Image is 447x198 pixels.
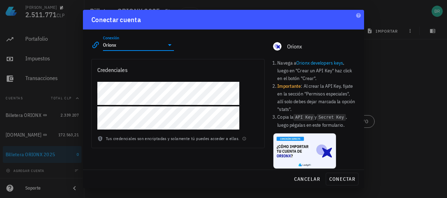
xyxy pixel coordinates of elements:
span: cancelar [294,176,320,182]
a: Orionx developers keys [296,60,343,66]
li: Copia la y , luego pégalas en este formulario. [277,113,356,129]
div: Orionx [287,43,356,50]
span: conectar [329,176,355,182]
input: Seleccionar una conexión [103,39,164,51]
code: API Key [293,114,315,121]
b: Importante [277,83,301,89]
button: conectar [326,173,358,185]
li: : Al crear la API Key, fijate en la sección "Permisos especiales", allí solo debes dejar marcada ... [277,82,356,113]
div: Tus credenciales son encriptadas y solamente tú puedes acceder a ellas. [92,135,264,148]
button: cancelar [291,173,323,185]
li: Navega a , luego en "Crear un API Key" haz click en el botón "Crear". [277,59,356,82]
div: Credenciales [97,65,128,75]
label: Conexión [103,35,119,40]
code: Secret Key [317,114,346,121]
div: Conectar cuenta [91,14,141,25]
